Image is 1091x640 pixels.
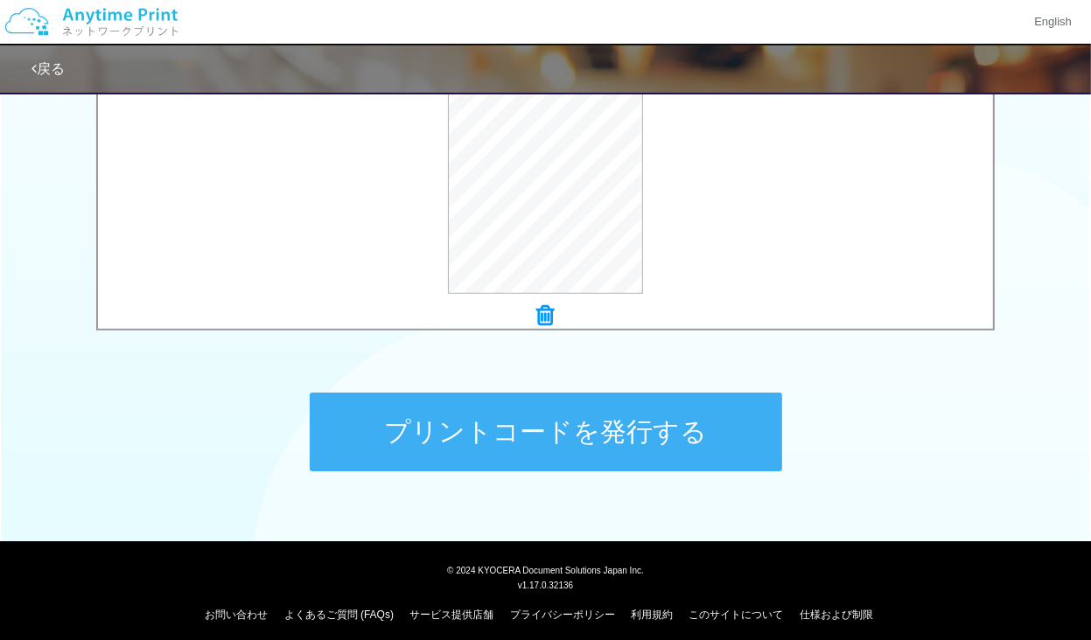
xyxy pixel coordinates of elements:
[631,609,673,621] a: 利用規約
[310,393,782,471] button: プリントコードを発行する
[447,564,644,575] span: © 2024 KYOCERA Document Solutions Japan Inc.
[518,580,573,590] span: v1.17.0.32136
[205,609,268,621] a: お問い合わせ
[409,609,493,621] a: サービス提供店舗
[510,609,615,621] a: プライバシーポリシー
[31,61,65,76] a: 戻る
[284,609,394,621] a: よくあるご質問 (FAQs)
[689,609,783,621] a: このサイトについて
[800,609,873,621] a: 仕様および制限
